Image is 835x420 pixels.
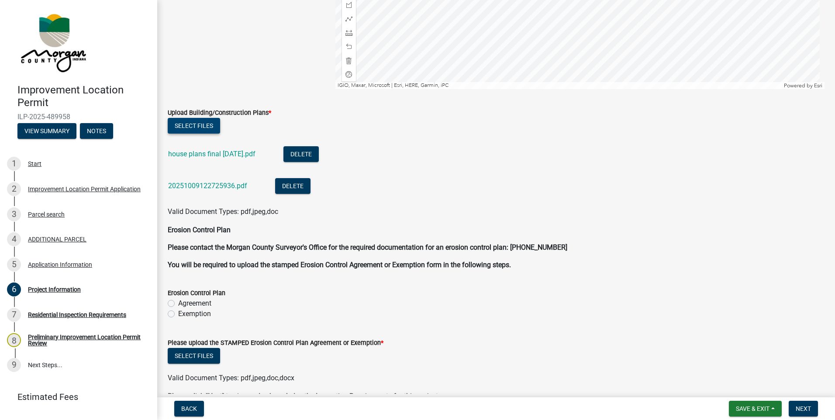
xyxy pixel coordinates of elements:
[17,113,140,121] span: ILP-2025-489958
[283,151,319,159] wm-modal-confirm: Delete Document
[174,401,204,417] button: Back
[7,258,21,272] div: 5
[168,290,225,296] label: Erosion Control Plan
[28,334,143,346] div: Preliminary Improvement Location Permit Review
[7,282,21,296] div: 6
[28,312,126,318] div: Residential Inspection Requirements
[729,401,782,417] button: Save & Exit
[168,110,271,116] label: Upload Building/Construction Plans
[789,401,818,417] button: Next
[178,309,211,319] label: Exemption
[782,82,825,89] div: Powered by
[17,84,150,109] h4: Improvement Location Permit
[283,146,319,162] button: Delete
[28,161,41,167] div: Start
[181,405,197,412] span: Back
[7,388,143,406] a: Estimated Fees
[168,150,255,158] a: house plans final [DATE].pdf
[168,182,247,190] a: 20251009122725936.pdf
[17,123,76,139] button: View Summary
[7,232,21,246] div: 4
[796,405,811,412] span: Next
[275,182,311,191] wm-modal-confirm: Delete Document
[168,261,511,269] strong: You will be required to upload the stamped Erosion Control Agreement or Exemption form in the fol...
[168,340,383,346] label: Please upload the STAMPED Erosion Control Plan Agreement or Exemption
[7,333,21,347] div: 8
[17,128,76,135] wm-modal-confirm: Summary
[168,392,438,400] strong: Please click "Next" to sign and acknowledge the Inspection Requirements for this project
[168,118,220,134] button: Select files
[168,226,231,234] strong: Erosion Control Plan
[7,157,21,171] div: 1
[28,211,65,217] div: Parcel search
[814,83,822,89] a: Esri
[736,405,769,412] span: Save & Exit
[17,9,88,75] img: Morgan County, Indiana
[28,286,81,293] div: Project Information
[7,308,21,322] div: 7
[275,178,311,194] button: Delete
[80,123,113,139] button: Notes
[80,128,113,135] wm-modal-confirm: Notes
[7,358,21,372] div: 9
[7,182,21,196] div: 2
[168,374,294,382] span: Valid Document Types: pdf,jpeg,doc,docx
[28,236,86,242] div: ADDITIONAL PARCEL
[168,348,220,364] button: Select files
[178,298,211,309] label: Agreement
[168,207,278,216] span: Valid Document Types: pdf,jpeg,doc
[168,243,567,251] strong: Please contact the Morgan County Surveyor's Office for the required documentation for an erosion ...
[28,186,141,192] div: Improvement Location Permit Application
[28,262,92,268] div: Application Information
[335,82,782,89] div: IGIO, Maxar, Microsoft | Esri, HERE, Garmin, iPC
[7,207,21,221] div: 3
